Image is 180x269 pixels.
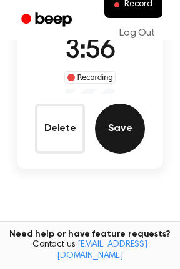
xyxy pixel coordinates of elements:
a: Log Out [107,18,167,48]
button: Delete Audio Record [35,104,85,154]
span: Contact us [7,240,172,262]
a: [EMAIL_ADDRESS][DOMAIN_NAME] [57,240,147,260]
a: Beep [12,8,83,32]
span: 3:56 [65,38,115,64]
div: Recording [64,71,116,84]
button: Save Audio Record [95,104,145,154]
